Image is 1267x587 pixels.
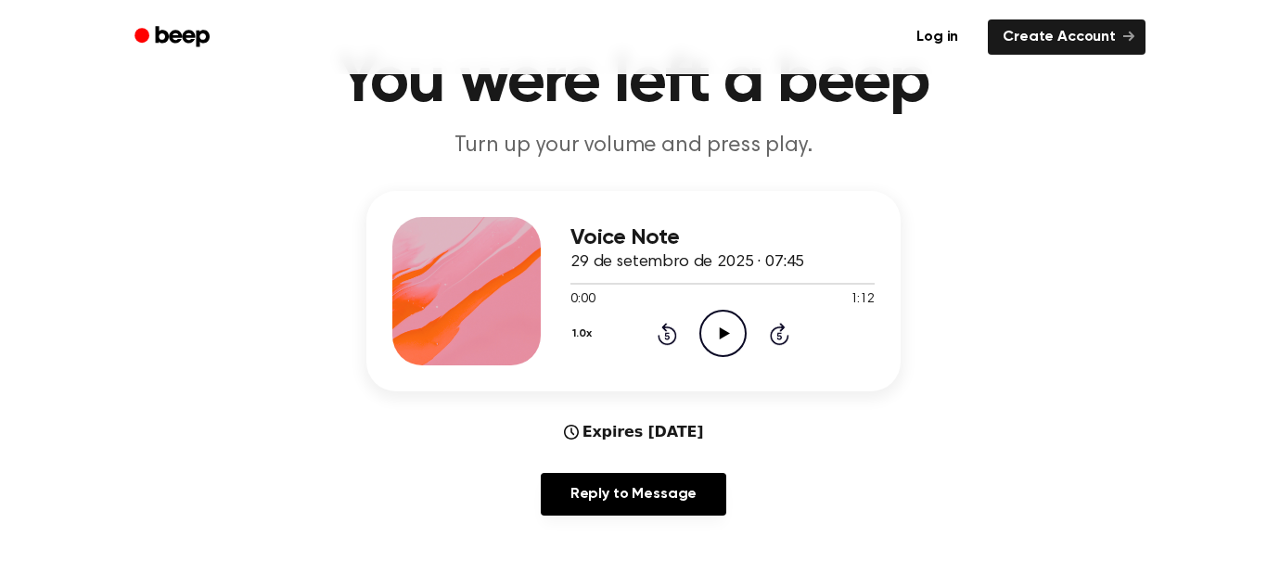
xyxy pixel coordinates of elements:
button: 1.0x [570,318,598,350]
p: Turn up your volume and press play. [277,131,990,161]
h3: Voice Note [570,225,875,250]
a: Reply to Message [541,473,726,516]
span: 0:00 [570,290,595,310]
span: 29 de setembro de 2025 · 07:45 [570,254,804,271]
span: 1:12 [851,290,875,310]
a: Create Account [988,19,1145,55]
div: Expires [DATE] [564,421,704,443]
a: Log in [898,16,977,58]
a: Beep [122,19,226,56]
h1: You were left a beep [159,49,1108,116]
